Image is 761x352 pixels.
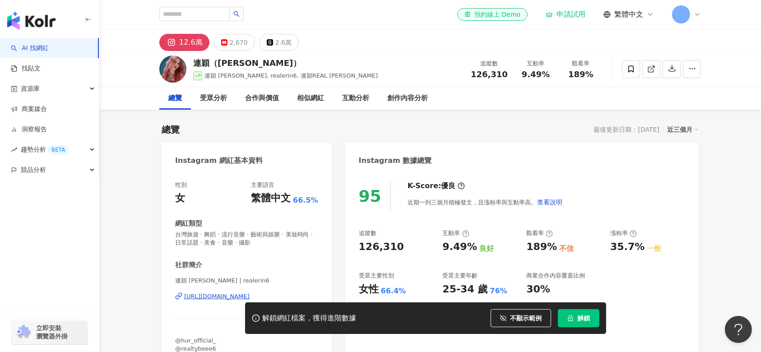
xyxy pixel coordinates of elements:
div: 連穎（[PERSON_NAME]） [193,57,378,69]
div: Instagram 網紅基本資料 [175,156,263,166]
div: 互動率 [442,229,469,237]
div: 30% [526,283,550,296]
div: 追蹤數 [359,229,376,237]
button: 2,670 [214,34,255,51]
span: 9.49% [522,70,550,79]
div: K-Score : [408,181,465,191]
a: chrome extension立即安裝 瀏覽器外掛 [12,320,88,344]
a: [URL][DOMAIN_NAME] [175,292,318,301]
div: 創作內容分析 [387,93,428,104]
div: 觀看率 [526,229,553,237]
div: 2,670 [230,36,248,49]
div: 商業合作內容覆蓋比例 [526,272,585,280]
div: 總覽 [168,93,182,104]
span: 立即安裝 瀏覽器外掛 [36,324,68,340]
div: 合作與價值 [245,93,279,104]
div: 觀看率 [564,59,598,68]
div: 受眾分析 [200,93,227,104]
div: 社群簡介 [175,260,202,270]
span: 解鎖 [577,315,590,322]
span: search [233,11,240,17]
div: 主要語言 [251,181,274,189]
a: 預約線上 Demo [457,8,528,21]
button: 12.6萬 [159,34,209,51]
div: 預約線上 Demo [464,10,520,19]
div: 25-34 歲 [442,283,487,296]
div: 網紅類型 [175,219,202,228]
div: 35.7% [610,240,645,254]
a: 商案媒合 [11,105,47,114]
div: Instagram 數據總覽 [359,156,432,166]
span: 繁體中文 [614,9,643,19]
a: 洞察報告 [11,125,47,134]
span: rise [11,147,17,153]
div: 追蹤數 [471,59,508,68]
div: 女 [175,191,185,205]
span: 66.5% [293,195,318,205]
span: 126,310 [471,69,508,79]
div: 95 [359,187,381,205]
div: 良好 [479,244,494,254]
div: 近期一到三個月積極發文，且漲粉率與互動率高。 [408,193,563,211]
span: 查看說明 [537,199,562,206]
span: 趨勢分析 [21,139,69,160]
span: 189% [568,70,594,79]
span: 不顯示範例 [510,315,542,322]
button: 2.6萬 [260,34,299,51]
div: 性別 [175,181,187,189]
button: 不顯示範例 [491,309,551,327]
span: 連穎 [PERSON_NAME] | realerin6 [175,277,318,285]
span: 連穎 [PERSON_NAME], realerin6, 連穎REAL [PERSON_NAME] [204,72,378,79]
div: 繁體中文 [251,191,291,205]
div: [URL][DOMAIN_NAME] [184,292,250,301]
a: 找貼文 [11,64,41,73]
div: 漲粉率 [610,229,637,237]
a: searchAI 找網紅 [11,44,49,53]
span: 台灣旅遊 · 舞蹈 · 流行音樂 · 藝術與娛樂 · 美妝時尚 · 日常話題 · 美食 · 音樂 · 攝影 [175,231,318,247]
div: 女性 [359,283,379,296]
div: 互動分析 [342,93,369,104]
span: 競品分析 [21,160,46,180]
img: logo [7,12,56,30]
img: chrome extension [14,325,32,339]
div: 最後更新日期：[DATE] [594,126,659,133]
div: 相似網紅 [297,93,324,104]
div: 76% [490,286,507,296]
div: 2.6萬 [275,36,292,49]
div: 優良 [441,181,456,191]
div: 9.49% [442,240,477,254]
span: 資源庫 [21,79,40,99]
div: 12.6萬 [179,36,203,49]
div: 受眾主要性別 [359,272,394,280]
button: 查看說明 [537,193,563,211]
div: 66.4% [381,286,406,296]
img: KOL Avatar [159,56,186,83]
div: 126,310 [359,240,404,254]
div: 解鎖網紅檔案，獲得進階數據 [262,314,356,323]
div: 不佳 [559,244,574,254]
button: 解鎖 [558,309,599,327]
div: 近三個月 [667,124,699,135]
div: 189% [526,240,557,254]
span: lock [567,315,574,321]
div: BETA [48,145,69,154]
a: 申請試用 [546,10,585,19]
div: 互動率 [519,59,553,68]
div: 受眾主要年齡 [442,272,478,280]
div: 總覽 [162,123,180,136]
div: 一般 [647,244,661,254]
